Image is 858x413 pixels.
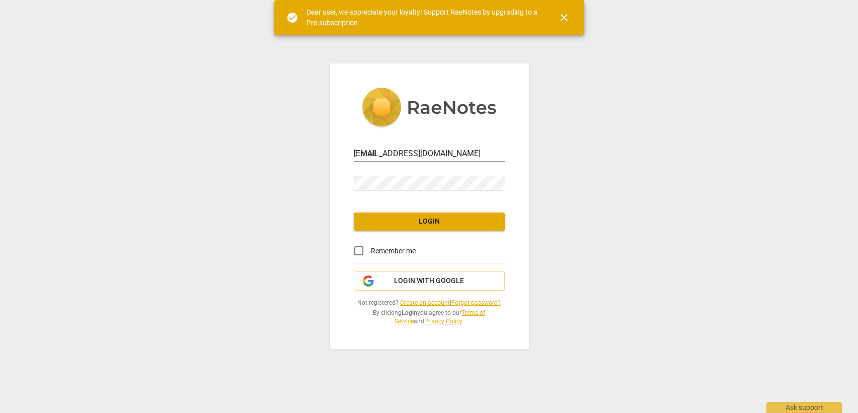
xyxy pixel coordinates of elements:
span: Login with Google [394,276,464,286]
a: Forgot password? [451,299,501,306]
b: Login [402,309,417,316]
button: Login [354,213,505,231]
img: 5ac2273c67554f335776073100b6d88f.svg [362,88,497,129]
button: Close [552,6,576,30]
span: By clicking you agree to our and . [354,309,505,325]
div: Ask support [766,402,842,413]
span: Not registered? | [354,299,505,307]
div: Dear user, we appreciate your loyalty! Support RaeNotes by upgrading to a [306,7,540,28]
a: Create an account [400,299,450,306]
span: check_circle [286,12,298,24]
span: Remember me [371,246,416,256]
span: Login [362,217,497,227]
span: close [558,12,570,24]
a: Terms of Service [395,309,485,325]
a: Pro subscription [306,19,358,27]
button: Login with Google [354,271,505,291]
a: Privacy Policy [424,318,462,325]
